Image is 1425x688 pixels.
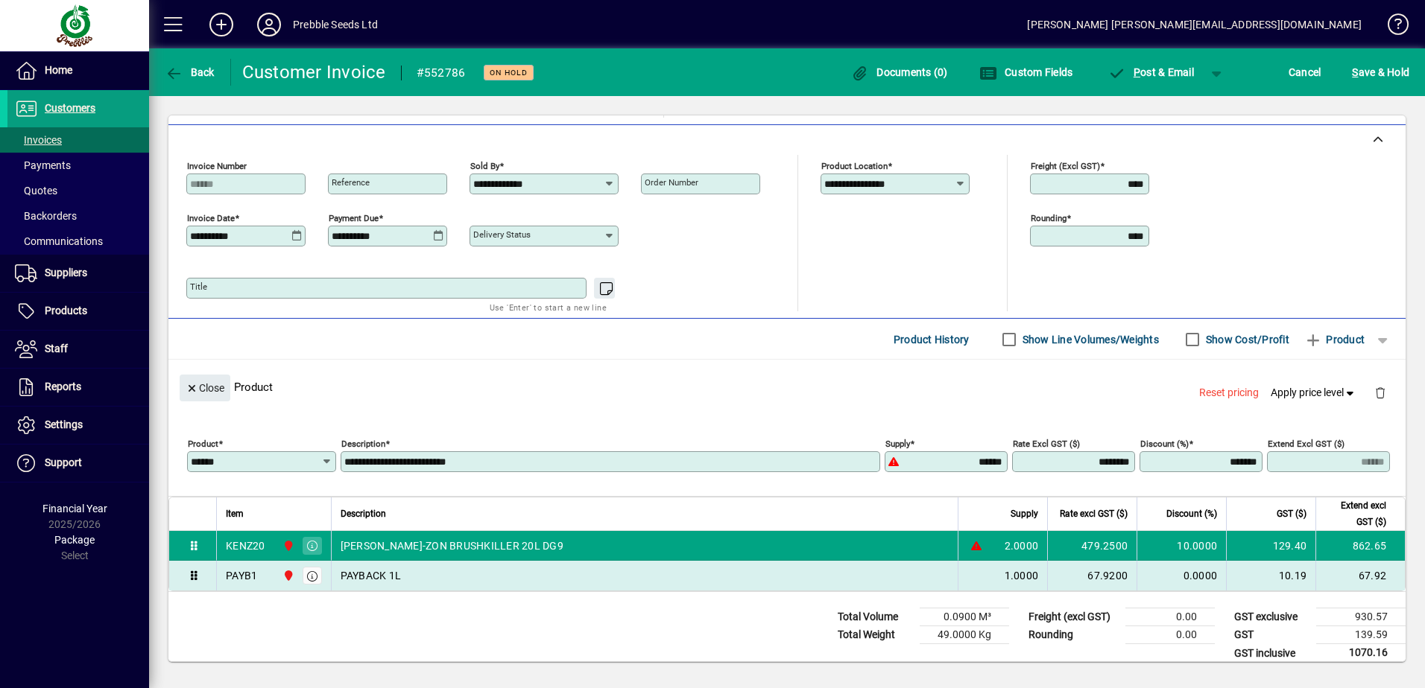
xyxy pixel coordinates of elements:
button: Close [180,375,230,401]
label: Show Cost/Profit [1203,332,1289,347]
td: 1070.16 [1316,644,1406,663]
button: Reset pricing [1193,380,1265,407]
div: #552786 [417,61,466,85]
td: Total Volume [830,608,920,626]
td: 49.0000 Kg [920,626,1009,644]
td: 0.0900 M³ [920,608,1009,626]
span: Rate excl GST ($) [1060,506,1128,522]
a: Quotes [7,178,149,203]
span: Reports [45,380,81,392]
span: Product [1304,328,1365,351]
mat-label: Sold by [470,161,499,171]
button: Profile [245,11,293,38]
td: 0.00 [1125,626,1215,644]
mat-label: Description [341,439,385,449]
a: Payments [7,153,149,178]
span: Cancel [1289,60,1321,84]
span: 2.0000 [1005,538,1039,553]
td: 0.0000 [1137,561,1226,590]
td: 129.40 [1226,531,1315,561]
span: ave & Hold [1352,60,1409,84]
span: PALMERSTON NORTH [279,538,296,554]
mat-label: Payment due [329,213,379,223]
span: Supply [1011,506,1038,522]
a: Staff [7,331,149,368]
td: Rounding [1021,626,1125,644]
mat-label: Product [188,439,218,449]
mat-label: Delivery status [473,229,531,240]
td: GST inclusive [1227,644,1316,663]
button: Apply price level [1265,380,1363,407]
button: Custom Fields [976,59,1077,86]
span: Close [186,376,224,401]
mat-label: Extend excl GST ($) [1268,439,1345,449]
div: 479.2500 [1057,538,1128,553]
mat-label: Title [190,281,207,292]
td: Freight (excl GST) [1021,608,1125,626]
mat-label: Invoice number [187,161,247,171]
td: GST exclusive [1227,608,1316,626]
span: Description [341,506,386,522]
span: Back [165,66,215,78]
button: Cancel [1285,59,1325,86]
button: Post & Email [1100,59,1201,86]
span: Settings [45,418,83,430]
span: S [1352,66,1358,78]
span: Customers [45,102,95,114]
a: Backorders [7,203,149,229]
span: Item [226,506,244,522]
span: PAYBACK 1L [341,568,402,583]
mat-label: Product location [821,161,888,171]
mat-label: Freight (excl GST) [1031,161,1100,171]
button: Add [198,11,245,38]
a: Communications [7,229,149,254]
mat-label: Rate excl GST ($) [1013,439,1080,449]
td: Total Weight [830,626,920,644]
span: Invoices [15,134,62,146]
div: PAYB1 [226,568,257,583]
button: Product History [888,326,976,353]
span: Communications [15,235,103,247]
td: 862.65 [1315,531,1405,561]
mat-label: Supply [885,439,910,449]
span: Apply price level [1271,385,1357,401]
span: Custom Fields [979,66,1073,78]
span: Financial Year [42,503,107,515]
mat-label: Invoice date [187,213,235,223]
a: Home [7,52,149,89]
span: Documents (0) [851,66,948,78]
span: GST ($) [1277,506,1306,522]
td: 10.0000 [1137,531,1226,561]
button: Back [161,59,218,86]
button: Delete [1362,375,1398,410]
span: Quotes [15,185,57,197]
a: Products [7,293,149,330]
a: Suppliers [7,255,149,292]
span: Package [54,534,95,546]
span: Extend excl GST ($) [1325,497,1386,530]
button: Documents (0) [847,59,952,86]
span: On hold [490,68,528,77]
span: Payments [15,159,71,171]
span: Support [45,456,82,468]
td: 67.92 [1315,561,1405,590]
td: 930.57 [1316,608,1406,626]
div: [PERSON_NAME] [PERSON_NAME][EMAIL_ADDRESS][DOMAIN_NAME] [1027,13,1362,36]
div: KENZ20 [226,538,265,553]
div: Product [168,360,1406,414]
span: Discount (%) [1166,506,1217,522]
span: Backorders [15,210,77,222]
span: Staff [45,343,68,354]
span: [PERSON_NAME]-ZON BRUSHKILLER 20L DG9 [341,538,563,553]
span: Reset pricing [1199,385,1259,401]
mat-label: Rounding [1031,213,1067,223]
app-page-header-button: Close [176,380,234,394]
span: Product History [894,328,970,351]
span: P [1134,66,1140,78]
a: Reports [7,369,149,406]
mat-label: Discount (%) [1140,439,1189,449]
td: 10.19 [1226,561,1315,590]
a: Settings [7,407,149,444]
span: Suppliers [45,267,87,278]
span: PALMERSTON NORTH [279,567,296,584]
